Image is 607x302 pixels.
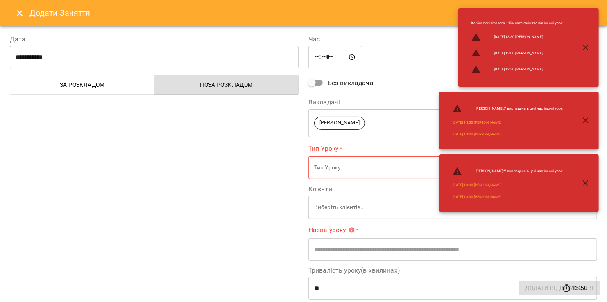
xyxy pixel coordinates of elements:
button: Поза розкладом [154,75,299,95]
div: [PERSON_NAME] [308,109,597,137]
li: [DATE] 12:30 [PERSON_NAME] [465,61,570,78]
div: Тип Уроку [308,156,597,180]
button: Close [10,3,29,23]
li: [PERSON_NAME] : У викладача в цей час інший урок [446,163,569,180]
li: [PERSON_NAME] : У викладача в цей час інший урок [446,101,569,117]
label: Тривалість уроку(в хвилинах) [308,267,597,274]
span: Без викладача [328,78,374,88]
label: Клієнти [308,186,597,192]
p: Тип Уроку [314,164,584,172]
label: Час [308,36,597,43]
label: Викладачі [308,99,597,106]
span: [PERSON_NAME] [315,119,365,127]
li: [DATE] 13:30 [PERSON_NAME] [465,29,570,45]
a: [DATE] 13:30 [PERSON_NAME] [453,183,501,188]
a: [DATE] 13:00 [PERSON_NAME] [453,194,501,200]
a: [DATE] 13:30 [PERSON_NAME] [453,120,501,125]
li: Кабінет абілітолога 1 : Кімната зайнята під інший урок [465,17,570,29]
h6: Додати Заняття [29,7,597,19]
span: Поза розкладом [159,80,294,90]
a: [DATE] 13:00 [PERSON_NAME] [453,132,501,137]
span: За розкладом [15,80,149,90]
li: [DATE] 13:00 [PERSON_NAME] [465,45,570,61]
span: Назва уроку [308,227,355,233]
div: Виберіть клієнтів... [308,196,597,219]
button: За розкладом [10,75,154,95]
label: Дата [10,36,299,43]
p: Виберіть клієнтів... [314,203,584,212]
label: Тип Уроку [308,144,597,153]
svg: Вкажіть назву уроку або виберіть клієнтів [349,227,355,233]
